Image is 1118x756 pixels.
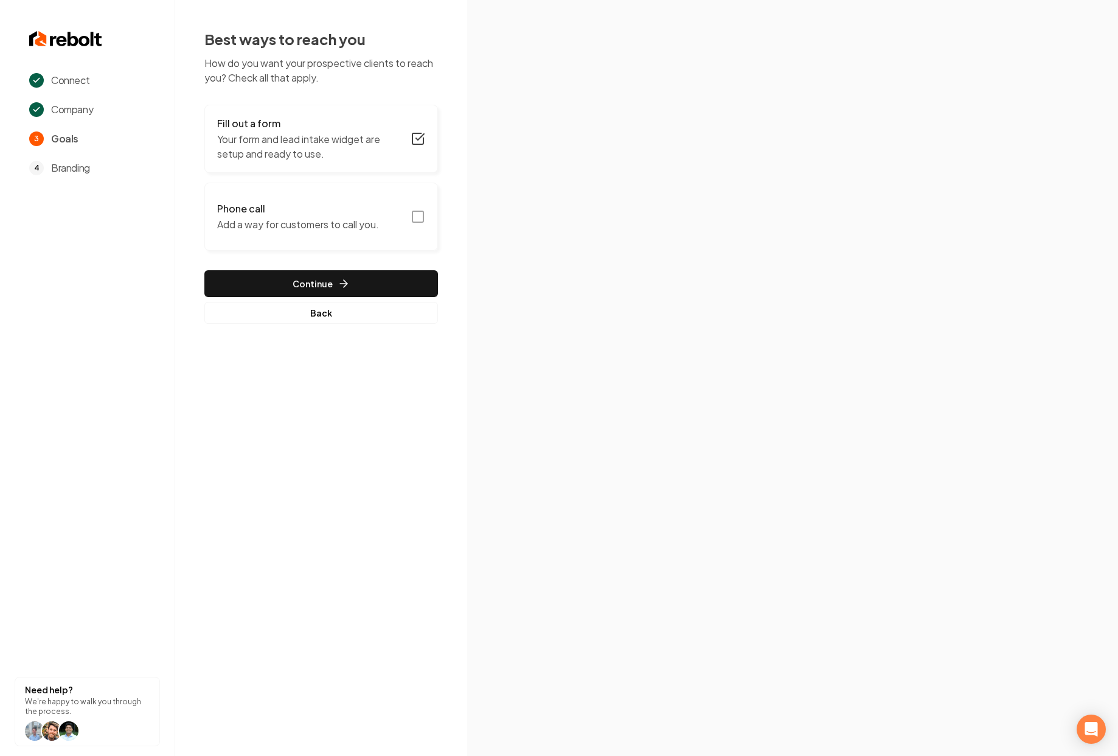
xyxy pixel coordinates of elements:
[51,102,93,117] span: Company
[204,302,438,324] button: Back
[204,105,438,173] button: Fill out a formYour form and lead intake widget are setup and ready to use.
[51,73,89,88] span: Connect
[217,132,403,161] p: Your form and lead intake widget are setup and ready to use.
[217,116,403,131] h3: Fill out a form
[51,161,90,175] span: Branding
[15,677,160,746] button: Need help?We're happy to walk you through the process.help icon Willhelp icon Willhelp icon arwin
[204,56,438,85] p: How do you want your prospective clients to reach you? Check all that apply.
[217,201,379,216] h3: Phone call
[25,684,73,695] strong: Need help?
[25,721,44,741] img: help icon Will
[1077,715,1106,744] div: Open Intercom Messenger
[25,697,150,716] p: We're happy to walk you through the process.
[29,29,102,49] img: Rebolt Logo
[204,183,438,251] button: Phone callAdd a way for customers to call you.
[59,721,78,741] img: help icon arwin
[217,217,379,232] p: Add a way for customers to call you.
[204,270,438,297] button: Continue
[29,131,44,146] span: 3
[51,131,78,146] span: Goals
[204,29,438,49] h2: Best ways to reach you
[29,161,44,175] span: 4
[42,721,61,741] img: help icon Will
